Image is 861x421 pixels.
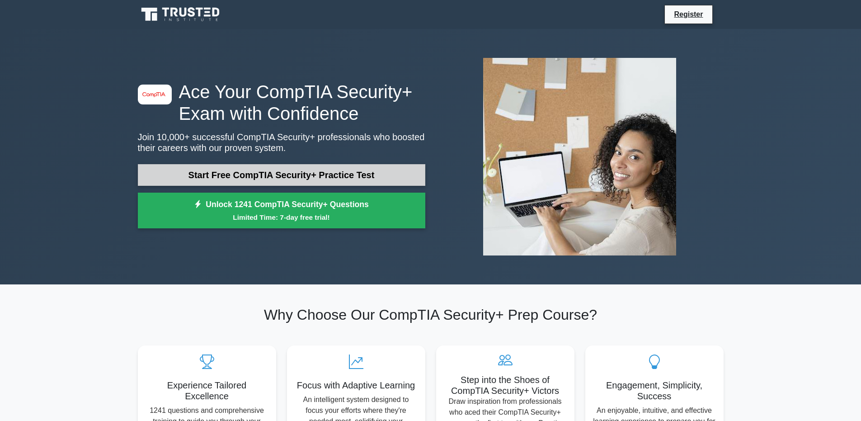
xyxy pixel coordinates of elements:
h2: Why Choose Our CompTIA Security+ Prep Course? [138,306,724,323]
h5: Engagement, Simplicity, Success [593,380,716,402]
h5: Step into the Shoes of CompTIA Security+ Victors [443,374,567,396]
small: Limited Time: 7-day free trial! [149,212,414,222]
h1: Ace Your CompTIA Security+ Exam with Confidence [138,81,425,124]
a: Unlock 1241 CompTIA Security+ QuestionsLimited Time: 7-day free trial! [138,193,425,229]
h5: Experience Tailored Excellence [145,380,269,402]
h5: Focus with Adaptive Learning [294,380,418,391]
a: Register [668,9,708,20]
p: Join 10,000+ successful CompTIA Security+ professionals who boosted their careers with our proven... [138,132,425,153]
a: Start Free CompTIA Security+ Practice Test [138,164,425,186]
